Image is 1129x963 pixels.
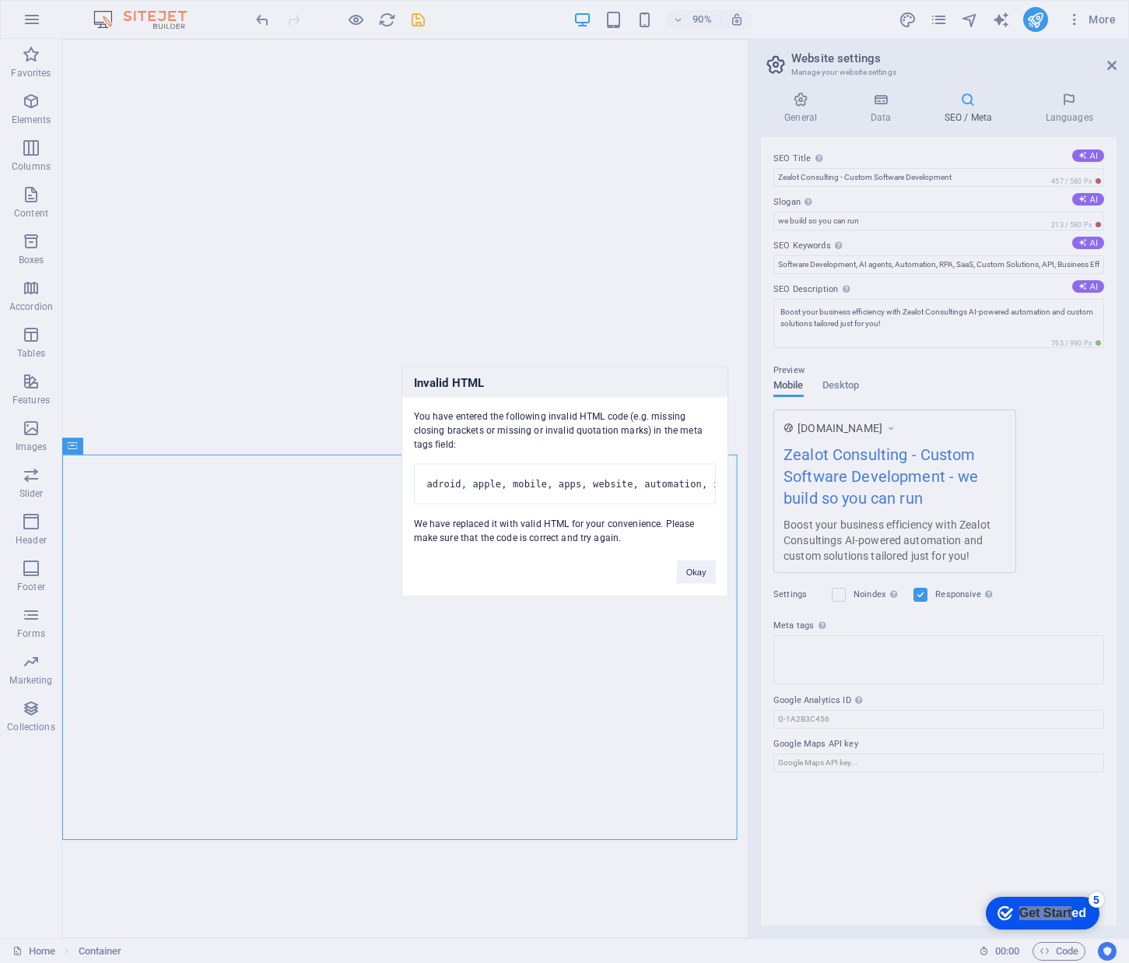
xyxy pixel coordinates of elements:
button: Okay [677,560,716,583]
pre: adroid, apple, mobile, apps, website, automation, integration, gamification [414,463,716,504]
div: 5 [115,3,131,19]
div: Get Started [46,17,113,31]
h3: Invalid HTML [402,367,728,397]
div: Get Started 5 items remaining, 0% complete [12,8,126,40]
div: You have entered the following invalid HTML code (e.g. missing closing brackets or missing or inv... [402,397,728,544]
